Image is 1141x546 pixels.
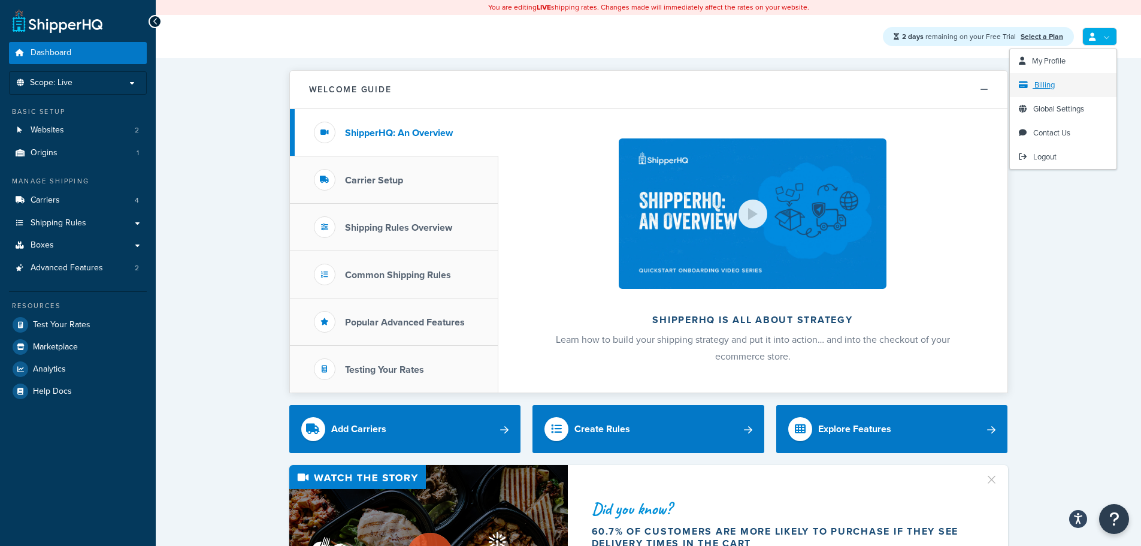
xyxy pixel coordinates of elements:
[33,320,90,330] span: Test Your Rates
[31,218,86,228] span: Shipping Rules
[902,31,924,42] strong: 2 days
[31,195,60,206] span: Carriers
[9,176,147,186] div: Manage Shipping
[33,364,66,375] span: Analytics
[345,128,453,138] h3: ShipperHQ: An Overview
[592,500,970,517] div: Did you know?
[532,405,764,453] a: Create Rules
[135,125,139,135] span: 2
[31,148,57,158] span: Origins
[1010,97,1116,121] a: Global Settings
[30,78,72,88] span: Scope: Live
[1033,151,1057,162] span: Logout
[1099,504,1129,534] button: Open Resource Center
[9,107,147,117] div: Basic Setup
[290,71,1007,109] button: Welcome Guide
[902,31,1018,42] span: remaining on your Free Trial
[345,364,424,375] h3: Testing Your Rates
[31,240,54,251] span: Boxes
[619,138,886,289] img: ShipperHQ is all about strategy
[1033,103,1084,114] span: Global Settings
[9,257,147,279] a: Advanced Features2
[9,314,147,336] a: Test Your Rates
[556,333,950,363] span: Learn how to build your shipping strategy and put it into action… and into the checkout of your e...
[331,421,386,438] div: Add Carriers
[345,270,451,280] h3: Common Shipping Rules
[9,336,147,358] a: Marketplace
[1010,73,1116,97] a: Billing
[9,189,147,212] li: Carriers
[1032,55,1066,67] span: My Profile
[9,119,147,141] li: Websites
[1021,31,1063,42] a: Select a Plan
[137,148,139,158] span: 1
[31,125,64,135] span: Websites
[31,48,71,58] span: Dashboard
[1034,79,1055,91] span: Billing
[135,195,139,206] span: 4
[345,222,452,233] h3: Shipping Rules Overview
[818,421,891,438] div: Explore Features
[309,85,392,94] h2: Welcome Guide
[9,234,147,257] a: Boxes
[9,257,147,279] li: Advanced Features
[345,175,403,186] h3: Carrier Setup
[9,42,147,64] a: Dashboard
[135,263,139,273] span: 2
[9,142,147,164] a: Origins1
[9,189,147,212] a: Carriers4
[33,387,72,397] span: Help Docs
[574,421,630,438] div: Create Rules
[1010,49,1116,73] a: My Profile
[33,342,78,352] span: Marketplace
[776,405,1008,453] a: Explore Features
[9,142,147,164] li: Origins
[31,263,103,273] span: Advanced Features
[1010,145,1116,169] a: Logout
[537,2,551,13] b: LIVE
[9,381,147,402] a: Help Docs
[530,315,976,325] h2: ShipperHQ is all about strategy
[345,317,465,328] h3: Popular Advanced Features
[1010,121,1116,145] a: Contact Us
[9,212,147,234] a: Shipping Rules
[9,301,147,311] div: Resources
[9,358,147,380] a: Analytics
[1033,127,1070,138] span: Contact Us
[9,119,147,141] a: Websites2
[289,405,521,453] a: Add Carriers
